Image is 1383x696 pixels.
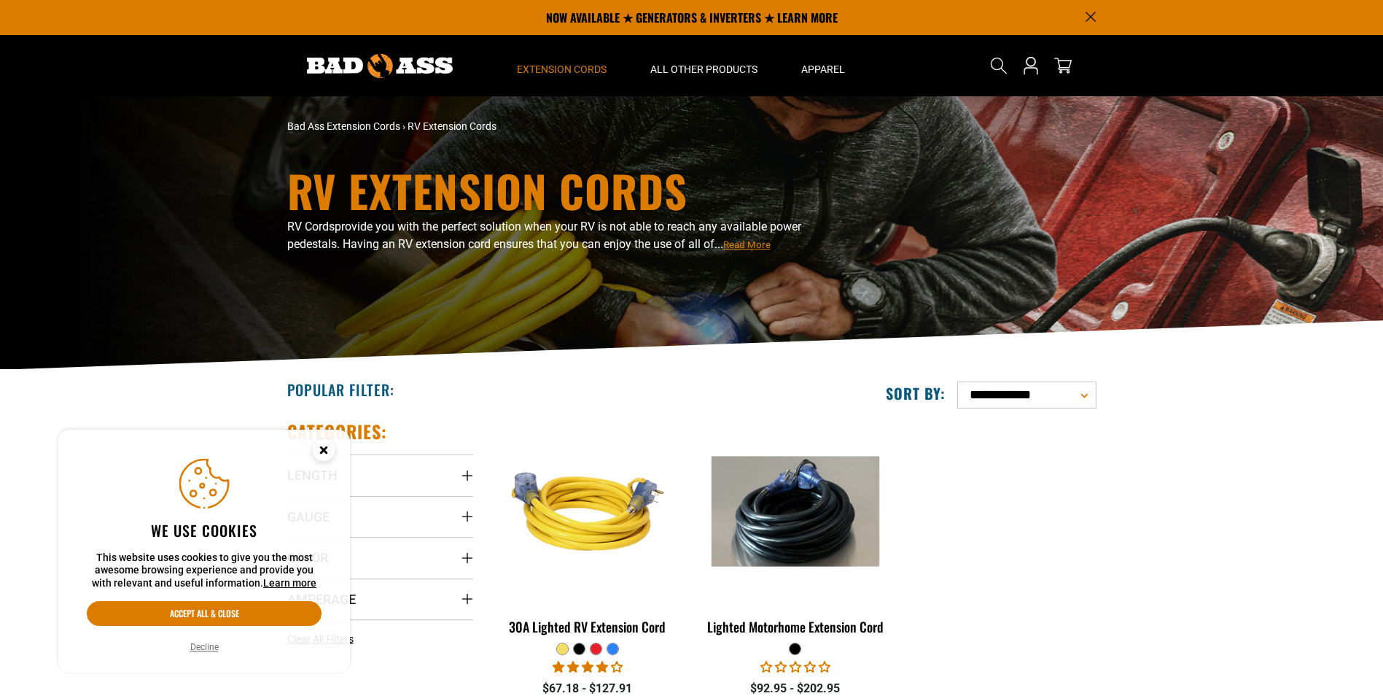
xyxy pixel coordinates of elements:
button: Accept all & close [87,601,322,626]
a: yellow 30A Lighted RV Extension Cord [495,420,681,642]
button: Decline [186,640,223,654]
p: RV Cords [287,218,819,253]
img: Bad Ass Extension Cords [307,54,453,78]
span: All Other Products [650,63,757,76]
summary: Amperage [287,579,473,619]
summary: All Other Products [628,35,779,96]
summary: Apparel [779,35,867,96]
span: › [402,120,405,132]
summary: Length [287,455,473,495]
summary: Color [287,537,473,578]
a: black Lighted Motorhome Extension Cord [702,420,888,642]
img: black [704,457,887,567]
span: Extension Cords [517,63,607,76]
div: 30A Lighted RV Extension Cord [495,620,681,633]
summary: Gauge [287,496,473,537]
aside: Cookie Consent [58,430,350,673]
span: provide you with the perfect solution when your RV is not able to reach any available power pedes... [287,220,801,251]
span: Read More [723,239,771,250]
a: Learn more [263,577,316,589]
h1: RV Extension Cords [287,169,819,212]
label: Sort by: [886,384,946,403]
div: Lighted Motorhome Extension Cord [702,620,888,633]
p: This website uses cookies to give you the most awesome browsing experience and provide you with r... [87,552,322,590]
span: 0.00 stars [760,660,830,674]
img: yellow [496,428,679,595]
h2: We use cookies [87,521,322,540]
a: Bad Ass Extension Cords [287,120,400,132]
summary: Extension Cords [495,35,628,96]
h2: Popular Filter: [287,380,394,399]
nav: breadcrumbs [287,119,819,134]
span: RV Extension Cords [408,120,496,132]
span: 4.11 stars [553,660,623,674]
h2: Categories: [287,420,388,443]
summary: Search [987,54,1010,77]
span: Apparel [801,63,845,76]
